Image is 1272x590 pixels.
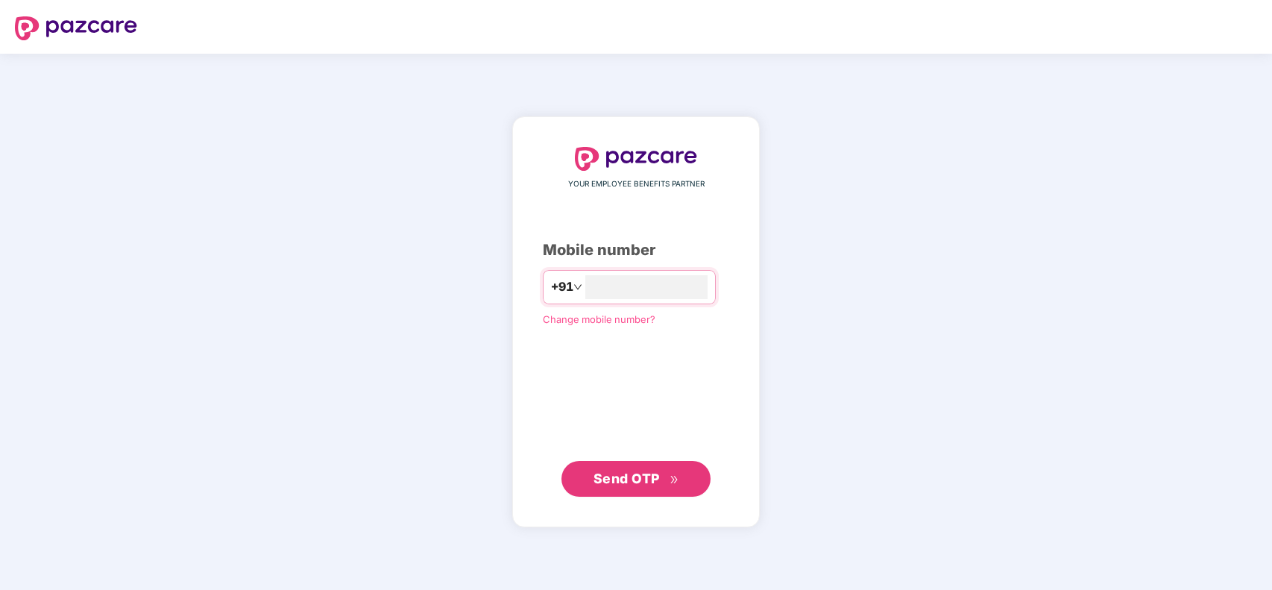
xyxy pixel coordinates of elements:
span: Send OTP [594,471,660,486]
img: logo [575,147,697,171]
img: logo [15,16,137,40]
div: Mobile number [543,239,729,262]
a: Change mobile number? [543,313,655,325]
span: YOUR EMPLOYEE BENEFITS PARTNER [568,178,705,190]
span: double-right [670,475,679,485]
span: down [573,283,582,292]
span: +91 [551,277,573,296]
button: Send OTPdouble-right [561,461,711,497]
